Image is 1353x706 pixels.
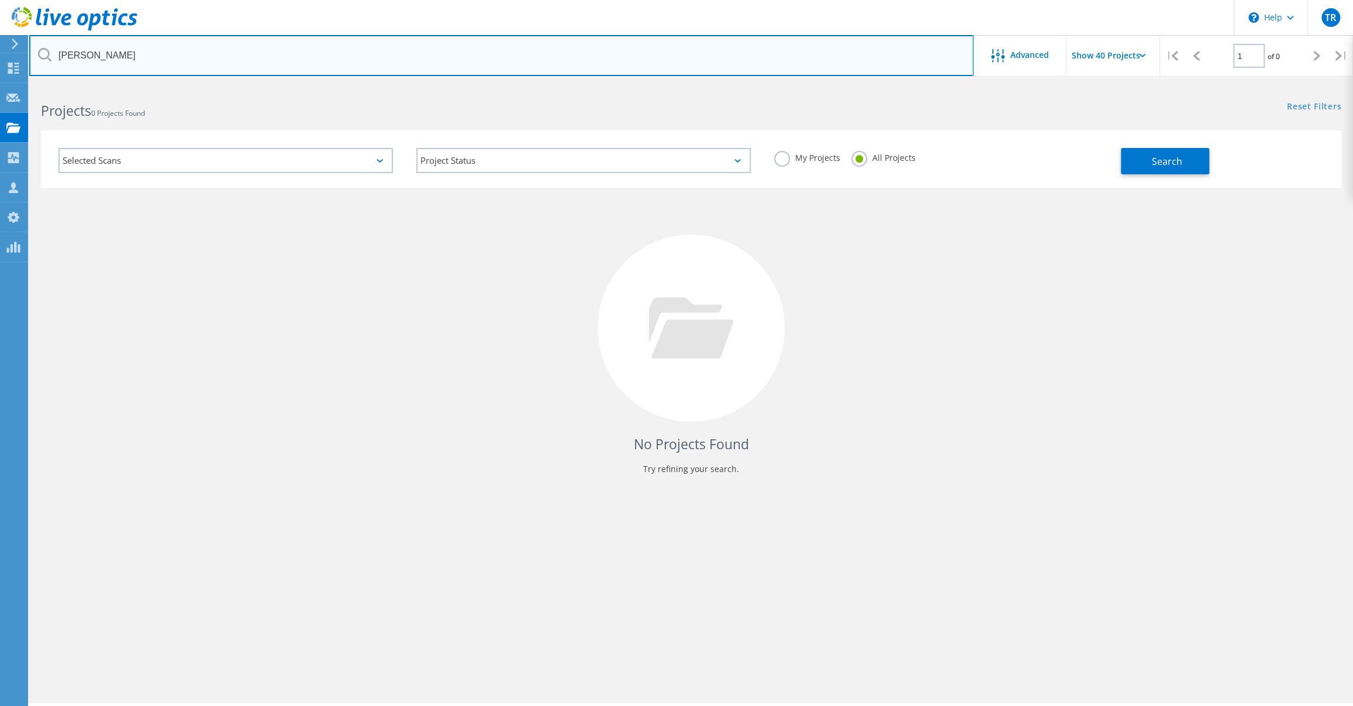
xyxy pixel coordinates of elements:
[1268,51,1280,61] span: of 0
[851,151,915,162] label: All Projects
[1248,12,1259,23] svg: \n
[1010,51,1049,59] span: Advanced
[1329,35,1353,77] div: |
[29,35,974,76] input: Search projects by name, owner, ID, company, etc
[53,460,1330,478] p: Try refining your search.
[774,151,840,162] label: My Projects
[1160,35,1184,77] div: |
[1152,155,1182,168] span: Search
[1287,102,1341,112] a: Reset Filters
[58,148,393,173] div: Selected Scans
[53,435,1330,454] h4: No Projects Found
[416,148,751,173] div: Project Status
[41,101,91,120] b: Projects
[1325,13,1336,22] span: TR
[91,108,145,118] span: 0 Projects Found
[12,25,137,33] a: Live Optics Dashboard
[1121,148,1209,174] button: Search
